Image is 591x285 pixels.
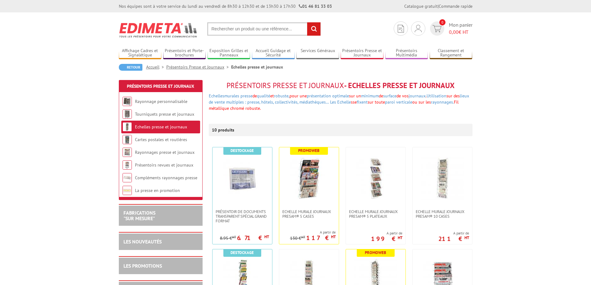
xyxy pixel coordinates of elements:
span: 0,00 [449,29,459,35]
a: surface [383,93,396,99]
a: Présentoirs et Porte-brochures [163,48,206,58]
a: Exposition Grilles et Panneaux [208,48,250,58]
sup: HT [232,235,236,239]
a: Retour [119,64,142,71]
sup: HT [331,234,336,239]
span: se sur toute ou sur les Fil métallique chromé robuste. [209,99,459,111]
p: 8.95 € [220,236,236,241]
img: La presse en promotion [123,186,132,195]
a: Présentoirs Presse et Journaux [127,83,194,89]
a: qualité [257,93,270,99]
p: 211 € [438,237,469,241]
b: Promoweb [298,148,320,153]
span: s [351,99,353,105]
span: Echelle murale journaux Presam® 5 plateaux [349,209,402,219]
a: Rayonnage personnalisable [135,99,187,104]
input: Rechercher un produit ou une référence... [207,22,321,36]
a: PRÉSENTOIR DE DOCUMENTS TRANSPARENT SPÉCIAL GRAND FORMAT [213,209,272,223]
a: La presse en promotion [135,188,180,193]
img: Echelle murale journaux Presam® 5 cases [287,157,331,200]
a: presse [240,93,253,99]
img: Echelles presse et journaux [123,122,132,131]
a: lieux de vente multiples : [209,93,469,105]
p: 10 produits [212,124,235,136]
span: Echelle murale journaux Presam® 10 cases [416,209,469,219]
a: fixent [357,99,368,105]
a: Présentoirs Presse et Journaux [341,48,383,58]
a: hôtels, [261,99,274,105]
span: A partir de [290,230,336,235]
sup: HT [301,235,305,239]
input: rechercher [307,22,320,36]
img: devis rapide [432,25,441,32]
img: Rayonnage personnalisable [123,97,132,106]
a: paroi verticale [385,99,412,105]
img: Compléments rayonnages presse [123,173,132,182]
span: Echelle murale journaux Presam® 5 cases [282,209,336,219]
a: Echelle murale journaux Presam® 5 cases [279,209,339,219]
img: Echelle murale journaux Presam® 5 plateaux [354,157,397,200]
a: Accueil [146,64,166,70]
img: Cartes postales et routières [123,135,132,144]
p: 117 € [306,236,336,240]
span: A partir de [371,231,402,236]
span: 0 [439,19,445,25]
div: | [404,3,472,9]
a: LES NOUVEAUTÉS [123,238,162,245]
a: robuste, [274,93,289,99]
span: PRÉSENTOIR DE DOCUMENTS TRANSPARENT SPÉCIAL GRAND FORMAT [216,209,269,223]
a: Tourniquets presse et journaux [135,111,194,117]
a: Commande rapide [439,3,472,9]
sup: HT [464,235,469,240]
p: 6.71 € [237,236,269,240]
a: Echelle murale journaux Presam® 10 cases [413,209,472,219]
img: Tourniquets presse et journaux [123,109,132,119]
a: devis rapide 0 Mon panier 0,00€ HT [428,21,472,36]
span: Présentoirs Presse et Journaux [226,81,344,90]
p: 199 € [371,237,402,241]
img: Présentoirs revues et journaux [123,160,132,170]
a: Présentoirs revues et journaux [135,162,193,168]
a: Echelle murale journaux Presam® 5 plateaux [346,209,405,219]
a: FABRICATIONS"Sur Mesure" [123,210,155,221]
img: PRÉSENTOIR DE DOCUMENTS TRANSPARENT SPÉCIAL GRAND FORMAT [221,157,264,200]
a: Accueil Guidage et Sécurité [252,48,295,58]
a: presse, [247,99,260,105]
sup: HT [398,235,402,240]
a: Echelles presse et journaux [135,124,187,130]
span: € HT [449,29,472,36]
a: journaux [409,93,426,99]
a: collectivités, [275,99,298,105]
a: Rayonnages presse et journaux [135,149,195,155]
a: Compléments rayonnages presse [135,175,197,180]
a: minimum [361,93,379,99]
span: A partir de [438,231,469,236]
img: Edimeta [119,19,198,42]
span: de et pour une sur un de de vos . sur des [209,93,469,105]
b: Promoweb [365,250,386,255]
span: Mon panier [449,21,472,36]
li: Echelles presse et journaux [231,64,283,70]
b: Destockage [231,250,254,255]
a: Echelles [209,93,224,99]
a: médiathèques… [299,99,329,105]
a: LES PROMOTIONS [123,263,162,269]
a: Classement et Rangement [430,48,472,58]
p: 130 € [290,236,305,241]
img: Echelle murale journaux Presam® 10 cases [421,157,464,200]
sup: HT [264,234,269,239]
img: devis rapide [398,25,404,33]
a: Présentoirs Multimédia [385,48,428,58]
a: Présentoirs Presse et Journaux [166,64,231,70]
a: Affichage Cadres et Signalétique [119,48,162,58]
a: optimale [332,93,349,99]
b: Destockage [231,148,254,153]
a: Les Echelle [330,99,351,105]
img: Rayonnages presse et journaux [123,148,132,157]
a: Catalogue gratuit [404,3,438,9]
h1: - Echelles presse et journaux [209,82,472,90]
a: rayonnages. [431,99,454,105]
a: Services Généraux [296,48,339,58]
div: Nos équipes sont à votre service du lundi au vendredi de 8h30 à 12h30 et de 13h30 à 17h30 [119,3,332,9]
